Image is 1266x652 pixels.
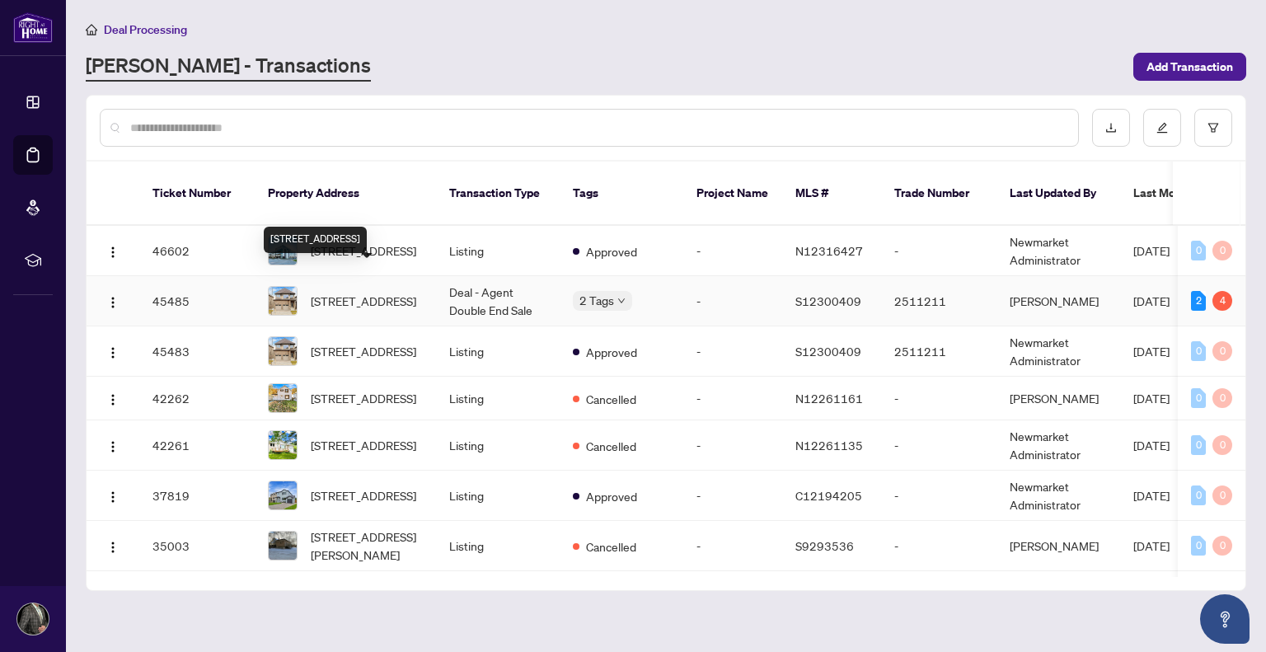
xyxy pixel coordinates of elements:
div: 2 [1191,291,1206,311]
td: 45485 [139,276,255,326]
td: - [881,420,996,471]
td: - [683,226,782,276]
div: 0 [1191,536,1206,556]
th: Project Name [683,162,782,226]
th: MLS # [782,162,881,226]
td: 42261 [139,420,255,471]
img: Logo [106,296,120,309]
span: filter [1207,122,1219,134]
th: Trade Number [881,162,996,226]
div: 0 [1212,341,1232,361]
td: - [881,471,996,521]
button: filter [1194,109,1232,147]
span: Approved [586,487,637,505]
span: download [1105,122,1117,134]
span: S9293536 [795,538,854,553]
img: Logo [106,440,120,453]
th: Property Address [255,162,436,226]
th: Last Updated By [996,162,1120,226]
span: edit [1156,122,1168,134]
img: thumbnail-img [269,532,297,560]
button: Add Transaction [1133,53,1246,81]
button: Logo [100,432,126,458]
td: - [683,471,782,521]
span: C12194205 [795,488,862,503]
span: Cancelled [586,537,636,556]
div: 0 [1191,435,1206,455]
span: [DATE] [1133,538,1170,553]
td: [PERSON_NAME] [996,521,1120,571]
img: Logo [106,393,120,406]
td: - [683,377,782,420]
div: 0 [1212,388,1232,408]
span: Deal Processing [104,22,187,37]
div: 0 [1191,241,1206,260]
td: Newmarket Administrator [996,326,1120,377]
img: Profile Icon [17,603,49,635]
img: thumbnail-img [269,431,297,459]
span: [STREET_ADDRESS] [311,436,416,454]
span: [DATE] [1133,391,1170,406]
span: N12261161 [795,391,863,406]
td: - [683,521,782,571]
td: Newmarket Administrator [996,420,1120,471]
span: N12261135 [795,438,863,453]
td: - [683,420,782,471]
td: Deal - Agent Double End Sale [436,276,560,326]
button: Logo [100,385,126,411]
td: Listing [436,326,560,377]
td: [PERSON_NAME] [996,377,1120,420]
button: Logo [100,338,126,364]
td: [PERSON_NAME] [996,276,1120,326]
img: thumbnail-img [269,384,297,412]
span: Add Transaction [1146,54,1233,80]
span: [STREET_ADDRESS] [311,486,416,504]
td: Listing [436,377,560,420]
td: 42262 [139,377,255,420]
td: - [683,326,782,377]
img: Logo [106,541,120,554]
span: [STREET_ADDRESS][PERSON_NAME] [311,528,423,564]
span: S12300409 [795,344,861,359]
span: Cancelled [586,437,636,455]
div: 0 [1212,485,1232,505]
td: Listing [436,471,560,521]
div: 0 [1212,536,1232,556]
img: Logo [106,346,120,359]
span: N12316427 [795,243,863,258]
span: [STREET_ADDRESS] [311,389,416,407]
td: - [881,521,996,571]
div: 4 [1212,291,1232,311]
div: 0 [1212,241,1232,260]
span: 2 Tags [579,291,614,310]
span: [DATE] [1133,488,1170,503]
button: download [1092,109,1130,147]
td: Listing [436,521,560,571]
button: Logo [100,532,126,559]
td: 35003 [139,521,255,571]
button: Open asap [1200,594,1250,644]
td: Newmarket Administrator [996,471,1120,521]
img: thumbnail-img [269,481,297,509]
td: Newmarket Administrator [996,226,1120,276]
td: Listing [436,420,560,471]
span: [DATE] [1133,293,1170,308]
img: logo [13,12,53,43]
span: S12300409 [795,293,861,308]
th: Tags [560,162,683,226]
a: [PERSON_NAME] - Transactions [86,52,371,82]
td: - [881,226,996,276]
span: [DATE] [1133,243,1170,258]
div: 0 [1191,485,1206,505]
div: 0 [1191,388,1206,408]
button: Logo [100,237,126,264]
td: - [881,377,996,420]
div: 0 [1191,341,1206,361]
span: home [86,24,97,35]
td: 2511211 [881,276,996,326]
td: 45483 [139,326,255,377]
button: edit [1143,109,1181,147]
span: Approved [586,242,637,260]
span: Approved [586,343,637,361]
span: [DATE] [1133,438,1170,453]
